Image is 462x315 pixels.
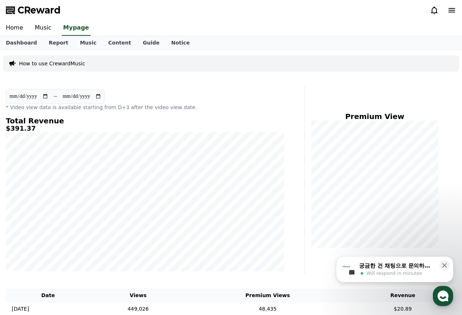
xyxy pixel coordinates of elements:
[43,36,74,49] a: Report
[6,289,90,302] th: Date
[19,242,31,248] span: Home
[186,289,350,302] th: Premium Views
[74,36,102,49] a: Music
[29,20,57,36] a: Music
[12,305,29,313] p: [DATE]
[6,117,284,125] h4: Total Revenue
[6,104,284,111] p: * Video view data is available starting from D+3 after the video view date.
[2,231,48,250] a: Home
[350,289,456,302] th: Revenue
[6,4,61,16] a: CReward
[6,125,284,132] h5: $391.37
[165,36,196,49] a: Notice
[48,231,94,250] a: Messages
[311,112,439,120] h4: Premium View
[102,36,137,49] a: Content
[53,92,58,101] p: ~
[19,60,85,67] a: How to use CrewardMusic
[62,20,91,36] a: Mypage
[94,231,140,250] a: Settings
[18,4,61,16] span: CReward
[61,243,82,249] span: Messages
[90,289,186,302] th: Views
[137,36,165,49] a: Guide
[108,242,126,248] span: Settings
